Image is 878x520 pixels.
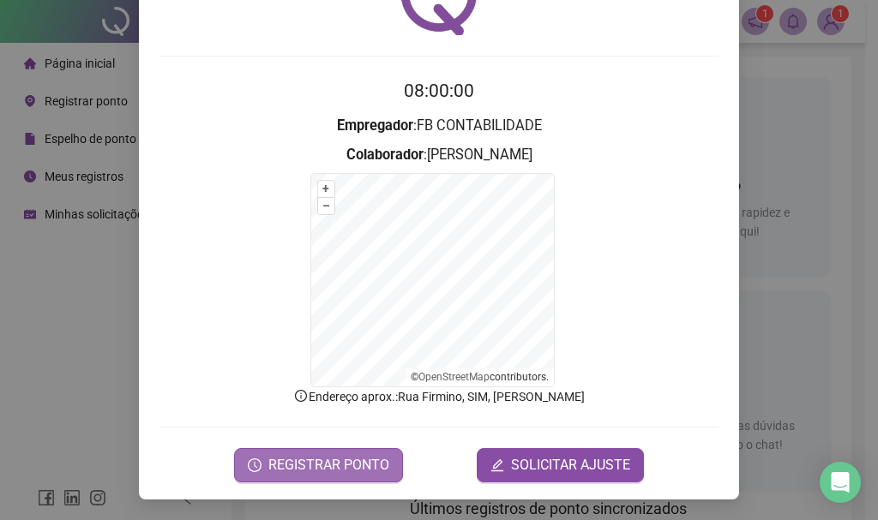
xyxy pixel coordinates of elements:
li: © contributors. [411,371,549,383]
span: edit [490,458,504,472]
span: clock-circle [248,458,262,472]
span: SOLICITAR AJUSTE [511,455,630,475]
h3: : [PERSON_NAME] [159,144,719,166]
button: – [318,198,334,214]
h3: : FB CONTABILIDADE [159,115,719,137]
span: info-circle [293,388,309,403]
time: 08:00:00 [404,81,474,101]
button: REGISTRAR PONTO [234,448,403,482]
a: OpenStreetMap [418,371,490,383]
button: + [318,181,334,197]
button: editSOLICITAR AJUSTE [477,448,644,482]
strong: Empregador [337,117,413,134]
p: Endereço aprox. : Rua Firmino, SIM, [PERSON_NAME] [159,387,719,406]
strong: Colaborador [346,146,424,163]
span: REGISTRAR PONTO [268,455,389,475]
div: Open Intercom Messenger [820,462,861,503]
